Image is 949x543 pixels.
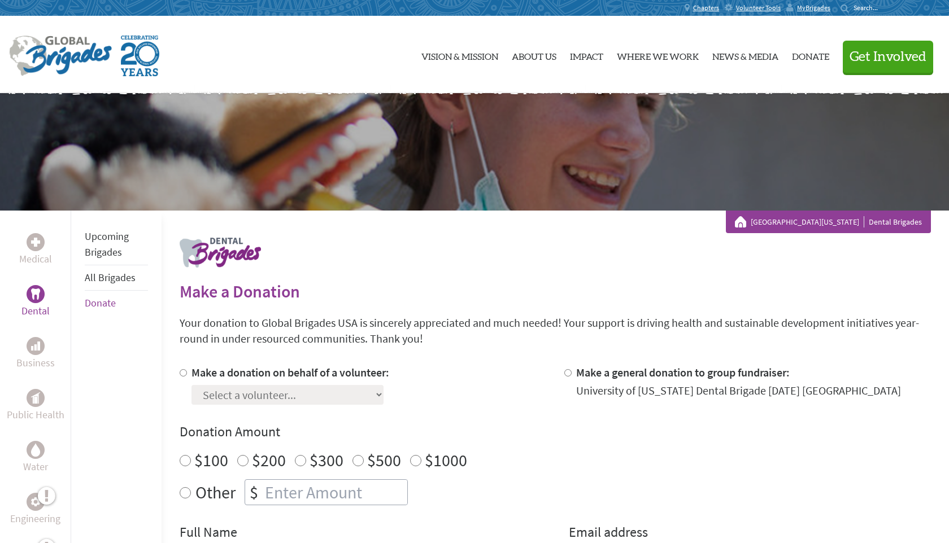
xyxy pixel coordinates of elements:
h2: Make a Donation [180,281,931,301]
a: Where We Work [617,25,699,84]
img: Global Brigades Logo [9,36,112,76]
img: Business [31,341,40,351]
img: Water [31,443,40,456]
span: MyBrigades [797,3,830,12]
p: Public Health [7,407,64,423]
img: Engineering [31,497,40,506]
img: logo-dental.png [180,238,261,268]
a: BusinessBusiness [16,337,55,371]
label: $100 [194,449,228,471]
img: Public Health [31,392,40,404]
div: Dental [27,285,45,303]
input: Search... [854,3,886,12]
button: Get Involved [843,41,933,73]
div: Business [27,337,45,355]
div: $ [245,480,263,505]
img: Global Brigades Celebrating 20 Years [121,36,159,76]
a: [GEOGRAPHIC_DATA][US_STATE] [751,216,864,227]
a: News & Media [712,25,778,84]
a: Impact [570,25,603,84]
p: Water [23,459,48,475]
a: Upcoming Brigades [85,230,129,259]
p: Medical [19,251,52,267]
label: $1000 [425,449,467,471]
a: EngineeringEngineering [10,493,60,527]
p: Your donation to Global Brigades USA is sincerely appreciated and much needed! Your support is dr... [180,315,931,347]
label: Other [195,479,236,505]
span: Get Involved [850,50,926,64]
li: Donate [85,291,148,316]
li: All Brigades [85,265,148,291]
img: Medical [31,238,40,247]
img: Dental [31,288,40,299]
label: Make a donation on behalf of a volunteer: [191,365,389,379]
a: Donate [85,296,116,309]
label: $200 [252,449,286,471]
div: Medical [27,233,45,251]
a: All Brigades [85,271,136,284]
a: Vision & Mission [421,25,498,84]
div: Engineering [27,493,45,511]
a: DentalDental [21,285,50,319]
label: Make a general donation to group fundraiser: [576,365,790,379]
li: Upcoming Brigades [85,224,148,265]
a: MedicalMedical [19,233,52,267]
div: University of [US_STATE] Dental Brigade [DATE] [GEOGRAPHIC_DATA] [576,383,901,399]
h4: Donation Amount [180,423,931,441]
input: Enter Amount [263,480,407,505]
p: Business [16,355,55,371]
span: Chapters [693,3,719,12]
div: Dental Brigades [735,216,922,227]
span: Volunteer Tools [736,3,781,12]
a: About Us [512,25,556,84]
a: Public HealthPublic Health [7,389,64,423]
p: Engineering [10,511,60,527]
label: $300 [310,449,343,471]
div: Water [27,441,45,459]
label: $500 [367,449,401,471]
div: Public Health [27,389,45,407]
a: WaterWater [23,441,48,475]
p: Dental [21,303,50,319]
a: Donate [792,25,829,84]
